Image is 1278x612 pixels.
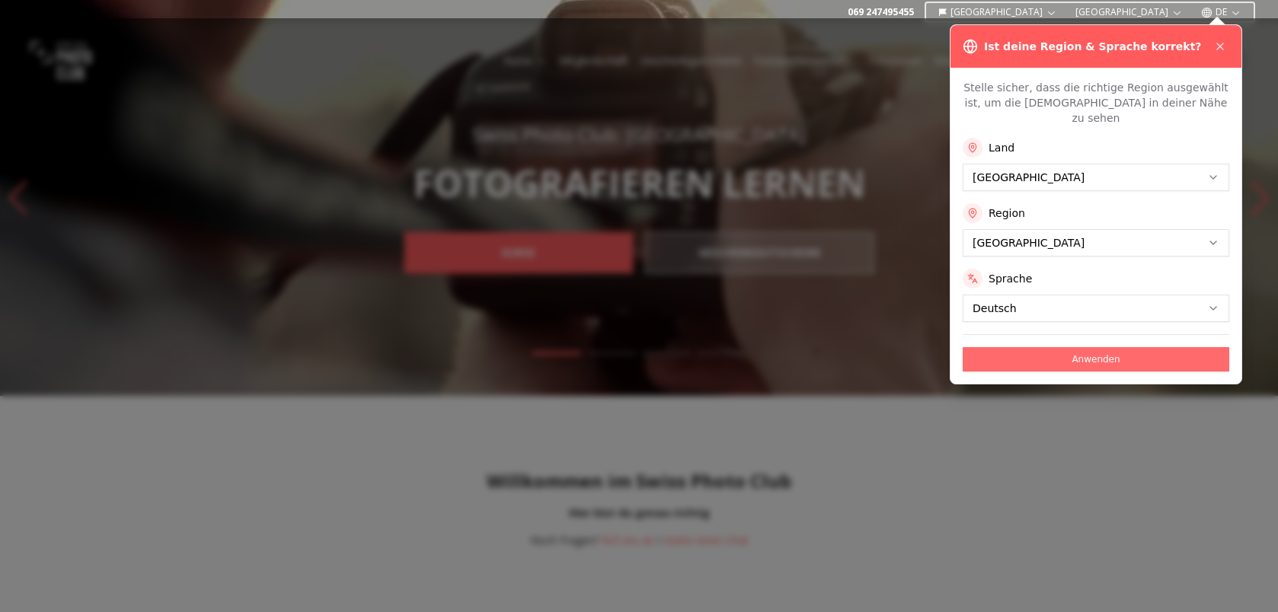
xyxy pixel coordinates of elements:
label: Region [989,206,1025,221]
label: Land [989,140,1014,155]
a: 069 247495455 [848,6,914,18]
button: [GEOGRAPHIC_DATA] [932,3,1064,21]
h3: Ist deine Region & Sprache korrekt? [984,39,1201,54]
button: DE [1195,3,1248,21]
button: Anwenden [963,347,1229,371]
p: Stelle sicher, dass die richtige Region ausgewählt ist, um die [DEMOGRAPHIC_DATA] in deiner Nähe ... [963,80,1229,126]
label: Sprache [989,271,1032,286]
button: [GEOGRAPHIC_DATA] [1069,3,1189,21]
